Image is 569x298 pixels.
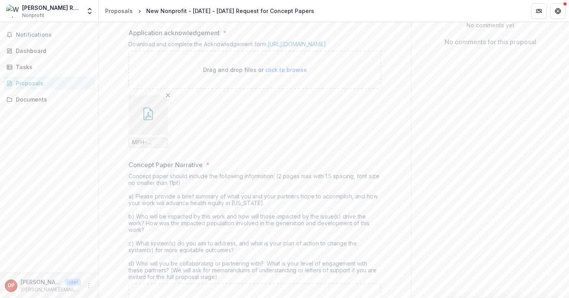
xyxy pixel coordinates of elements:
[16,63,89,71] div: Tasks
[3,93,95,106] a: Documents
[268,41,326,47] a: [URL][DOMAIN_NAME]
[102,5,136,17] a: Proposals
[16,95,89,104] div: Documents
[65,279,81,286] p: User
[128,95,168,147] div: Remove FileMFH-Grant-Acknowledgement WRx.pdf
[3,77,95,90] a: Proposals
[146,7,314,15] div: New Nonprofit - [DATE] - [DATE] Request for Concept Papers
[445,37,536,47] p: No comments for this proposal
[16,79,89,87] div: Proposals
[21,286,81,293] p: [PERSON_NAME][EMAIL_ADDRESS][DOMAIN_NAME]
[8,283,15,288] div: Dmitri Postnov
[203,66,307,74] p: Drag and drop files or
[128,41,381,51] div: Download and complete the Acknowledgement form:
[3,60,95,74] a: Tasks
[16,47,89,55] div: Dashboard
[128,173,381,283] div: Concept paper should include the following information: (2 pages max with 1.5 spacing, font size ...
[163,91,173,100] button: Remove File
[3,28,95,41] button: Notifications
[102,5,317,17] nav: breadcrumb
[418,21,563,29] p: No comments yet
[132,139,164,146] span: MFH-Grant-Acknowledgement WRx.pdf
[84,3,95,19] button: Open entity switcher
[3,44,95,57] a: Dashboard
[128,28,220,38] p: Application acknowledgement
[531,3,547,19] button: Partners
[265,66,307,73] span: click to browse
[16,32,92,38] span: Notifications
[6,5,19,17] img: Winkelmann Rx, Inc.
[105,7,133,15] div: Proposals
[22,4,81,12] div: [PERSON_NAME] Rx, Inc.
[128,160,203,170] p: Concept Paper Narrative
[21,278,62,286] p: [PERSON_NAME]
[550,3,566,19] button: Get Help
[84,281,94,290] button: More
[22,12,44,19] span: Nonprofit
